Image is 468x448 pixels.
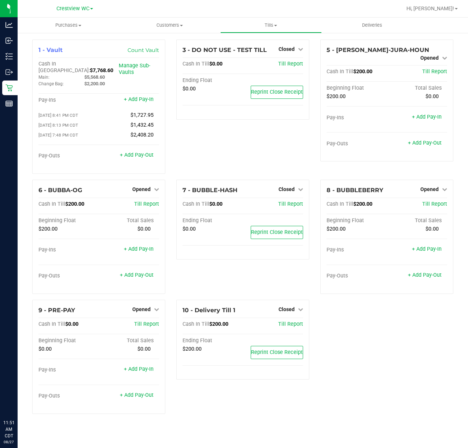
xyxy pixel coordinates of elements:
[327,201,353,207] span: Cash In Till
[327,217,387,224] div: Beginning Float
[137,226,151,232] span: $0.00
[90,67,113,74] span: $7,768.60
[327,141,387,147] div: Pay-Outs
[352,22,392,29] span: Deliveries
[183,337,243,344] div: Ending Float
[420,55,439,61] span: Opened
[38,247,99,253] div: Pay-Ins
[38,367,99,373] div: Pay-Ins
[5,84,13,92] inline-svg: Retail
[134,201,159,207] span: Till Report
[132,306,151,312] span: Opened
[120,392,154,398] a: + Add Pay-Out
[38,153,99,159] div: Pay-Outs
[5,100,13,107] inline-svg: Reports
[38,201,65,207] span: Cash In Till
[3,419,14,439] p: 11:51 AM CDT
[251,86,303,99] button: Reprint Close Receipt
[56,5,89,12] span: Crestview WC
[38,226,58,232] span: $200.00
[412,114,442,120] a: + Add Pay-In
[251,349,303,355] span: Reprint Close Receipt
[7,389,29,411] iframe: Resource center
[99,337,159,344] div: Total Sales
[322,18,423,33] a: Deliveries
[5,68,13,76] inline-svg: Outbound
[38,187,82,194] span: 6 - BUBBA-OG
[128,47,159,53] a: Count Vault
[353,201,372,207] span: $200.00
[130,132,154,138] span: $2,408.20
[278,321,303,327] a: Till Report
[183,77,243,84] div: Ending Float
[38,113,78,118] span: [DATE] 8:41 PM CDT
[183,61,209,67] span: Cash In Till
[5,37,13,44] inline-svg: Inbound
[22,388,30,397] iframe: Resource center unread badge
[38,273,99,279] div: Pay-Outs
[412,246,442,252] a: + Add Pay-In
[353,68,372,75] span: $200.00
[132,186,151,192] span: Opened
[406,5,454,11] span: Hi, [PERSON_NAME]!
[221,22,321,29] span: Tills
[425,226,439,232] span: $0.00
[425,93,439,100] span: $0.00
[420,186,439,192] span: Opened
[209,61,222,67] span: $0.00
[120,272,154,278] a: + Add Pay-Out
[327,226,346,232] span: $200.00
[422,68,447,75] a: Till Report
[327,85,387,92] div: Beginning Float
[38,123,78,128] span: [DATE] 8:13 PM CDT
[183,86,196,92] span: $0.00
[18,22,119,29] span: Purchases
[38,393,99,399] div: Pay-Outs
[38,75,49,80] span: Main:
[251,229,303,235] span: Reprint Close Receipt
[327,115,387,121] div: Pay-Ins
[119,63,150,75] a: Manage Sub-Vaults
[251,89,303,95] span: Reprint Close Receipt
[183,321,209,327] span: Cash In Till
[99,217,159,224] div: Total Sales
[124,96,154,102] a: + Add Pay-In
[3,439,14,445] p: 08/27
[130,112,154,118] span: $1,727.95
[408,140,442,146] a: + Add Pay-Out
[327,68,353,75] span: Cash In Till
[38,321,65,327] span: Cash In Till
[5,21,13,29] inline-svg: Analytics
[130,122,154,128] span: $1,432.45
[279,306,295,312] span: Closed
[327,247,387,253] div: Pay-Ins
[124,366,154,372] a: + Add Pay-In
[119,18,221,33] a: Customers
[38,307,75,314] span: 9 - PRE-PAY
[84,74,105,80] span: $5,568.60
[124,246,154,252] a: + Add Pay-In
[183,187,237,194] span: 7 - BUBBLE-HASH
[134,321,159,327] a: Till Report
[38,61,90,74] span: Cash In [GEOGRAPHIC_DATA]:
[183,346,202,352] span: $200.00
[327,273,387,279] div: Pay-Outs
[18,18,119,33] a: Purchases
[38,46,63,53] span: 1 - Vault
[278,61,303,67] a: Till Report
[183,46,267,53] span: 3 - DO NOT USE - TEST TILL
[387,85,447,92] div: Total Sales
[209,201,222,207] span: $0.00
[38,337,99,344] div: Beginning Float
[279,46,295,52] span: Closed
[38,97,99,104] div: Pay-Ins
[183,307,235,314] span: 10 - Delivery Till 1
[65,201,84,207] span: $200.00
[183,226,196,232] span: $0.00
[220,18,322,33] a: Tills
[279,186,295,192] span: Closed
